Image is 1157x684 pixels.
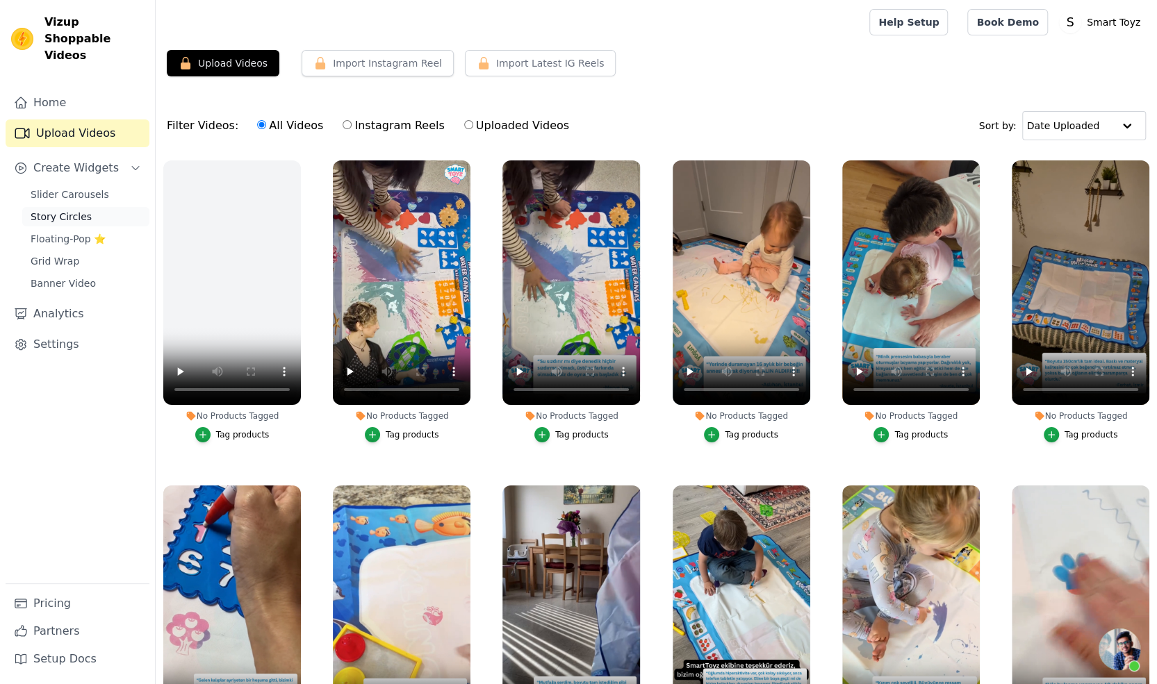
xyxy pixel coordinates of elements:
span: Story Circles [31,210,92,224]
a: Upload Videos [6,119,149,147]
div: Tag products [555,429,609,440]
div: No Products Tagged [673,410,810,422]
button: Tag products [873,427,948,442]
span: Grid Wrap [31,254,79,268]
span: Vizup Shoppable Videos [44,14,144,64]
p: Smart Toyz [1081,10,1146,35]
input: All Videos [257,120,266,129]
a: Banner Video [22,274,149,293]
span: Banner Video [31,276,96,290]
button: Import Latest IG Reels [465,50,616,76]
button: Tag products [365,427,439,442]
div: No Products Tagged [333,410,470,422]
a: Floating-Pop ⭐ [22,229,149,249]
div: Sort by: [979,111,1147,140]
input: Uploaded Videos [464,120,473,129]
div: Tag products [386,429,439,440]
button: Create Widgets [6,154,149,182]
span: Import Latest IG Reels [496,56,605,70]
a: Slider Carousels [22,185,149,204]
text: S [1066,15,1074,29]
div: Filter Videos: [167,110,577,142]
a: Book Demo [967,9,1047,35]
label: Uploaded Videos [463,117,570,135]
button: Tag products [195,427,270,442]
div: No Products Tagged [1012,410,1149,422]
span: Create Widgets [33,160,119,176]
button: Import Instagram Reel [302,50,454,76]
a: Partners [6,617,149,645]
a: Analytics [6,300,149,328]
span: Slider Carousels [31,187,109,201]
div: Tag products [1065,429,1118,440]
div: Tag products [216,429,270,440]
div: Tag products [725,429,778,440]
a: Help Setup [869,9,948,35]
img: Vizup [11,28,33,50]
button: Tag products [534,427,609,442]
span: Floating-Pop ⭐ [31,232,106,246]
div: No Products Tagged [502,410,640,422]
input: Instagram Reels [343,120,352,129]
a: Pricing [6,590,149,617]
a: Setup Docs [6,645,149,673]
a: Grid Wrap [22,251,149,271]
button: Tag products [704,427,778,442]
div: Open chat [1099,628,1140,670]
button: S Smart Toyz [1059,10,1146,35]
label: All Videos [256,117,324,135]
div: No Products Tagged [163,410,301,422]
a: Settings [6,331,149,358]
div: Tag products [894,429,948,440]
a: Story Circles [22,207,149,226]
div: No Products Tagged [842,410,980,422]
label: Instagram Reels [342,117,445,135]
button: Tag products [1044,427,1118,442]
button: Upload Videos [167,50,279,76]
a: Home [6,89,149,117]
